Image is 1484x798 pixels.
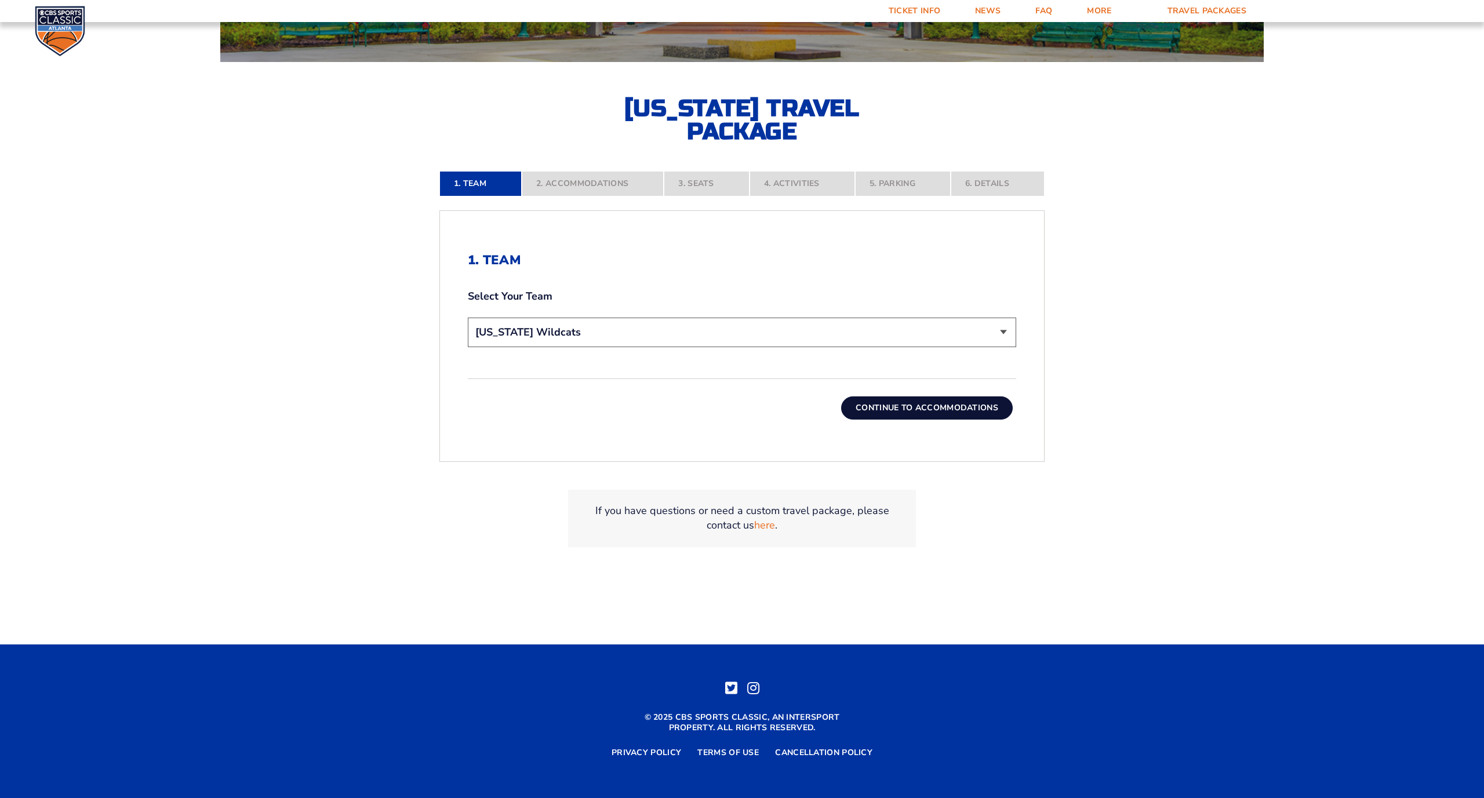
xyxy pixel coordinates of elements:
h2: 1. Team [468,253,1016,268]
h2: [US_STATE] Travel Package [614,97,870,143]
p: If you have questions or need a custom travel package, please contact us . [582,504,902,533]
p: © 2025 CBS Sports Classic, an Intersport property. All rights reserved. [626,712,858,733]
a: here [754,518,775,533]
label: Select Your Team [468,289,1016,304]
a: Cancellation Policy [775,748,872,758]
a: Privacy Policy [612,748,681,758]
button: Continue To Accommodations [841,396,1013,420]
img: CBS Sports Classic [35,6,85,56]
a: Terms of Use [697,748,759,758]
